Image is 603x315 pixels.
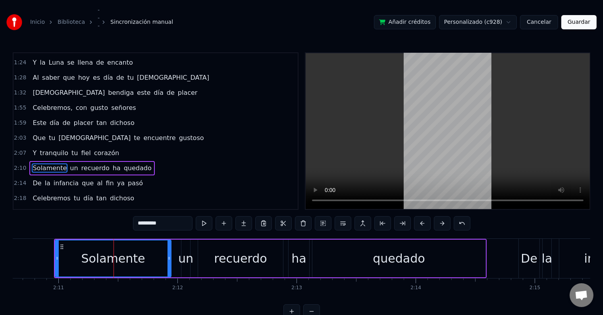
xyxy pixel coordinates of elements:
[96,118,108,127] span: tan
[30,18,45,26] a: Inicio
[166,88,175,97] span: de
[90,103,109,112] span: gusto
[81,179,94,188] span: que
[93,148,120,157] span: corazón
[62,73,76,82] span: que
[14,134,26,142] span: 2:03
[410,285,421,291] div: 2:14
[45,209,72,218] span: amigos,
[53,285,64,291] div: 2:11
[374,15,436,29] button: Añadir créditos
[133,133,141,142] span: te
[32,118,47,127] span: Este
[107,88,135,97] span: bendiga
[58,18,85,26] a: Biblioteca
[66,58,75,67] span: se
[14,89,26,97] span: 1:32
[44,179,51,188] span: la
[48,133,56,142] span: tu
[127,179,144,188] span: pasó
[77,73,91,82] span: hoy
[32,133,46,142] span: Que
[143,133,177,142] span: encuentre
[75,103,88,112] span: con
[71,148,79,157] span: tu
[570,283,593,307] div: Chat abierto
[77,58,94,67] span: llena
[110,18,173,26] span: Sincronización manual
[542,250,553,267] div: la
[49,118,60,127] span: día
[520,15,558,29] button: Cancelar
[14,59,26,67] span: 1:24
[32,163,67,173] span: Solamente
[58,133,131,142] span: [DEMOGRAPHIC_DATA]
[178,250,193,267] div: un
[521,250,537,267] div: De
[123,163,152,173] span: quedado
[291,285,302,291] div: 2:13
[14,119,26,127] span: 1:59
[102,73,114,82] span: día
[73,194,81,203] span: tu
[96,179,103,188] span: al
[39,148,69,157] span: tranquilo
[32,194,71,203] span: Celebremos
[127,73,135,82] span: tu
[32,148,37,157] span: Y
[83,194,94,203] span: día
[178,133,205,142] span: gustoso
[30,6,173,38] nav: breadcrumb
[110,103,137,112] span: señores
[14,104,26,112] span: 1:55
[109,118,135,127] span: dichoso
[114,209,123,218] span: yo
[14,164,26,172] span: 2:10
[214,250,267,267] div: recuerdo
[32,179,42,188] span: De
[14,179,26,187] span: 2:14
[95,58,105,67] span: de
[109,194,135,203] span: dichoso
[116,73,125,82] span: de
[32,209,44,218] span: Tus
[69,163,79,173] span: un
[14,194,26,202] span: 2:18
[107,209,112,218] span: y
[172,285,183,291] div: 2:12
[136,73,210,82] span: [DEMOGRAPHIC_DATA]
[62,118,71,127] span: de
[106,58,134,67] span: encanto
[81,163,110,173] span: recuerdo
[80,148,91,157] span: fiel
[177,88,198,97] span: placer
[6,14,22,30] img: youka
[112,163,121,173] span: ha
[291,250,306,267] div: ha
[73,118,94,127] span: placer
[96,194,108,203] span: tan
[373,250,425,267] div: quedado
[32,58,37,67] span: Y
[14,149,26,157] span: 2:07
[14,74,26,82] span: 1:28
[530,285,540,291] div: 2:15
[92,73,101,82] span: es
[116,179,125,188] span: ya
[48,58,65,67] span: Luna
[73,209,105,218] span: parientes
[81,250,145,267] div: Solamente
[153,88,164,97] span: día
[39,58,46,67] span: la
[136,88,151,97] span: este
[105,179,114,188] span: fin
[32,88,106,97] span: [DEMOGRAPHIC_DATA]
[53,179,79,188] span: infancia
[32,103,73,112] span: Celebremos,
[561,15,597,29] button: Guardar
[41,73,61,82] span: saber
[32,73,39,82] span: Al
